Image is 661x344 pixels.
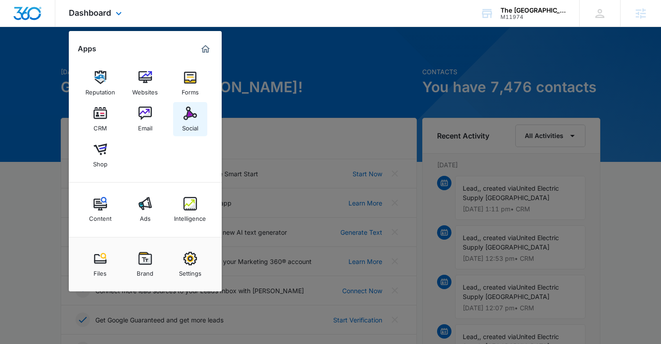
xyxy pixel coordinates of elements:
[83,138,117,172] a: Shop
[93,156,107,168] div: Shop
[85,84,115,96] div: Reputation
[83,192,117,227] a: Content
[83,247,117,281] a: Files
[78,45,96,53] h2: Apps
[94,120,107,132] div: CRM
[173,102,207,136] a: Social
[198,42,213,56] a: Marketing 360® Dashboard
[182,120,198,132] div: Social
[83,66,117,100] a: Reputation
[128,192,162,227] a: Ads
[500,14,566,20] div: account id
[128,102,162,136] a: Email
[83,102,117,136] a: CRM
[173,247,207,281] a: Settings
[140,210,151,222] div: Ads
[173,66,207,100] a: Forms
[128,247,162,281] a: Brand
[179,265,201,277] div: Settings
[174,210,206,222] div: Intelligence
[132,84,158,96] div: Websites
[173,192,207,227] a: Intelligence
[89,210,112,222] div: Content
[69,8,111,18] span: Dashboard
[138,120,152,132] div: Email
[137,265,153,277] div: Brand
[182,84,199,96] div: Forms
[500,7,566,14] div: account name
[94,265,107,277] div: Files
[128,66,162,100] a: Websites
